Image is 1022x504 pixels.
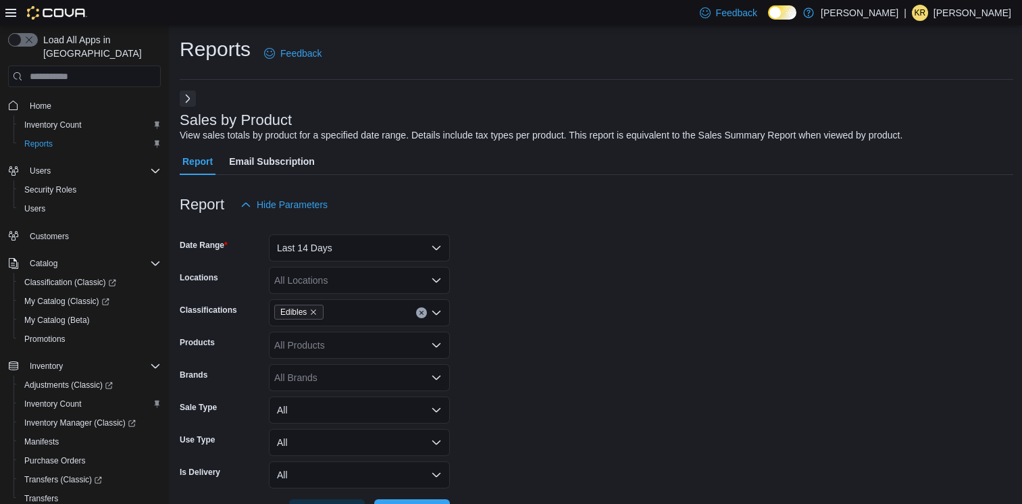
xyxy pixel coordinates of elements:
[180,128,902,143] div: View sales totals by product for a specified date range. Details include tax types per product. T...
[274,305,324,320] span: Edibles
[269,397,450,424] button: All
[30,231,69,242] span: Customers
[180,434,215,445] label: Use Type
[280,47,322,60] span: Feedback
[19,396,161,412] span: Inventory Count
[19,415,141,431] a: Inventory Manager (Classic)
[180,467,220,478] label: Is Delivery
[180,402,217,413] label: Sale Type
[24,163,161,179] span: Users
[24,380,113,390] span: Adjustments (Classic)
[269,461,450,488] button: All
[19,415,161,431] span: Inventory Manager (Classic)
[14,199,166,218] button: Users
[431,372,442,383] button: Open list of options
[24,163,56,179] button: Users
[19,136,58,152] a: Reports
[180,197,224,213] h3: Report
[19,136,161,152] span: Reports
[182,148,213,175] span: Report
[259,40,327,67] a: Feedback
[14,432,166,451] button: Manifests
[3,357,166,376] button: Inventory
[19,377,118,393] a: Adjustments (Classic)
[19,182,82,198] a: Security Roles
[235,191,333,218] button: Hide Parameters
[14,376,166,395] a: Adjustments (Classic)
[416,307,427,318] button: Clear input
[19,293,115,309] a: My Catalog (Classic)
[24,436,59,447] span: Manifests
[229,148,315,175] span: Email Subscription
[3,226,166,246] button: Customers
[19,377,161,393] span: Adjustments (Classic)
[24,334,66,345] span: Promotions
[19,117,87,133] a: Inventory Count
[24,358,68,374] button: Inventory
[14,134,166,153] button: Reports
[24,228,161,245] span: Customers
[912,5,928,21] div: Kelsie Rutledge
[309,308,317,316] button: Remove Edibles from selection in this group
[180,240,228,251] label: Date Range
[180,337,215,348] label: Products
[269,429,450,456] button: All
[24,358,161,374] span: Inventory
[3,161,166,180] button: Users
[19,182,161,198] span: Security Roles
[14,273,166,292] a: Classification (Classic)
[24,228,74,245] a: Customers
[14,311,166,330] button: My Catalog (Beta)
[280,305,307,319] span: Edibles
[180,305,237,316] label: Classifications
[934,5,1011,21] p: [PERSON_NAME]
[30,101,51,111] span: Home
[24,399,82,409] span: Inventory Count
[14,395,166,413] button: Inventory Count
[19,274,122,291] a: Classification (Classic)
[180,112,292,128] h3: Sales by Product
[19,396,87,412] a: Inventory Count
[14,292,166,311] a: My Catalog (Classic)
[30,361,63,372] span: Inventory
[431,340,442,351] button: Open list of options
[24,277,116,288] span: Classification (Classic)
[19,201,161,217] span: Users
[38,33,161,60] span: Load All Apps in [GEOGRAPHIC_DATA]
[30,166,51,176] span: Users
[14,180,166,199] button: Security Roles
[768,5,796,20] input: Dark Mode
[3,95,166,115] button: Home
[24,474,102,485] span: Transfers (Classic)
[19,331,71,347] a: Promotions
[19,201,51,217] a: Users
[915,5,926,21] span: KR
[716,6,757,20] span: Feedback
[14,451,166,470] button: Purchase Orders
[180,272,218,283] label: Locations
[14,116,166,134] button: Inventory Count
[180,370,207,380] label: Brands
[14,470,166,489] a: Transfers (Classic)
[19,312,95,328] a: My Catalog (Beta)
[27,6,87,20] img: Cova
[24,138,53,149] span: Reports
[14,330,166,349] button: Promotions
[24,98,57,114] a: Home
[24,418,136,428] span: Inventory Manager (Classic)
[24,296,109,307] span: My Catalog (Classic)
[19,472,161,488] span: Transfers (Classic)
[24,203,45,214] span: Users
[257,198,328,211] span: Hide Parameters
[904,5,906,21] p: |
[19,331,161,347] span: Promotions
[24,315,90,326] span: My Catalog (Beta)
[19,453,91,469] a: Purchase Orders
[24,255,63,272] button: Catalog
[19,312,161,328] span: My Catalog (Beta)
[3,254,166,273] button: Catalog
[24,255,161,272] span: Catalog
[19,117,161,133] span: Inventory Count
[431,307,442,318] button: Open list of options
